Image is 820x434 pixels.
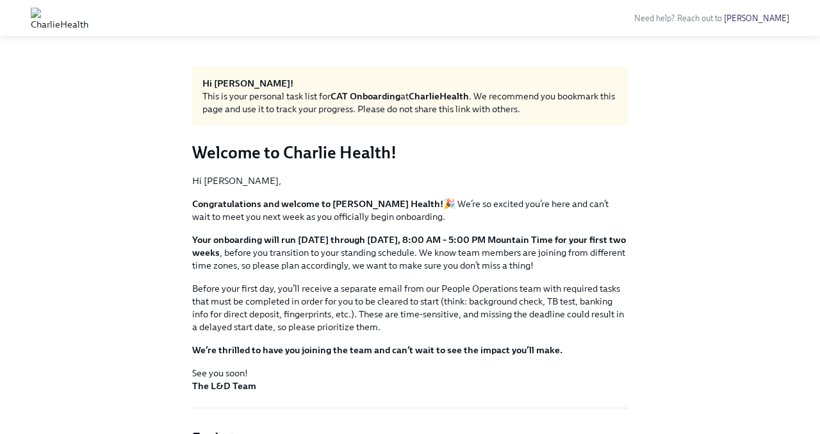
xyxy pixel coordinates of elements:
[192,380,256,392] strong: The L&D Team
[409,90,469,102] strong: CharlieHealth
[192,233,628,272] p: , before you transition to your standing schedule. We know team members are joining from differen...
[192,198,443,210] strong: Congratulations and welcome to [PERSON_NAME] Health!
[634,13,789,23] span: Need help? Reach out to
[192,344,562,356] strong: We’re thrilled to have you joining the team and can’t wait to see the impact you’ll make.
[192,174,628,187] p: Hi [PERSON_NAME],
[202,90,618,115] div: This is your personal task list for at . We recommend you bookmark this page and use it to track ...
[31,8,88,28] img: CharlieHealth
[331,90,400,102] strong: CAT Onboarding
[192,282,628,333] p: Before your first day, you’ll receive a separate email from our People Operations team with requi...
[192,234,626,258] strong: Your onboarding will run [DATE] through [DATE], 8:00 AM – 5:00 PM Mountain Time for your first tw...
[192,141,628,164] h3: Welcome to Charlie Health!
[192,197,628,223] p: 🎉 We’re so excited you’re here and can’t wait to meet you next week as you officially begin onboa...
[192,367,628,392] p: See you soon!
[724,13,789,23] a: [PERSON_NAME]
[202,78,293,89] strong: Hi [PERSON_NAME]!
